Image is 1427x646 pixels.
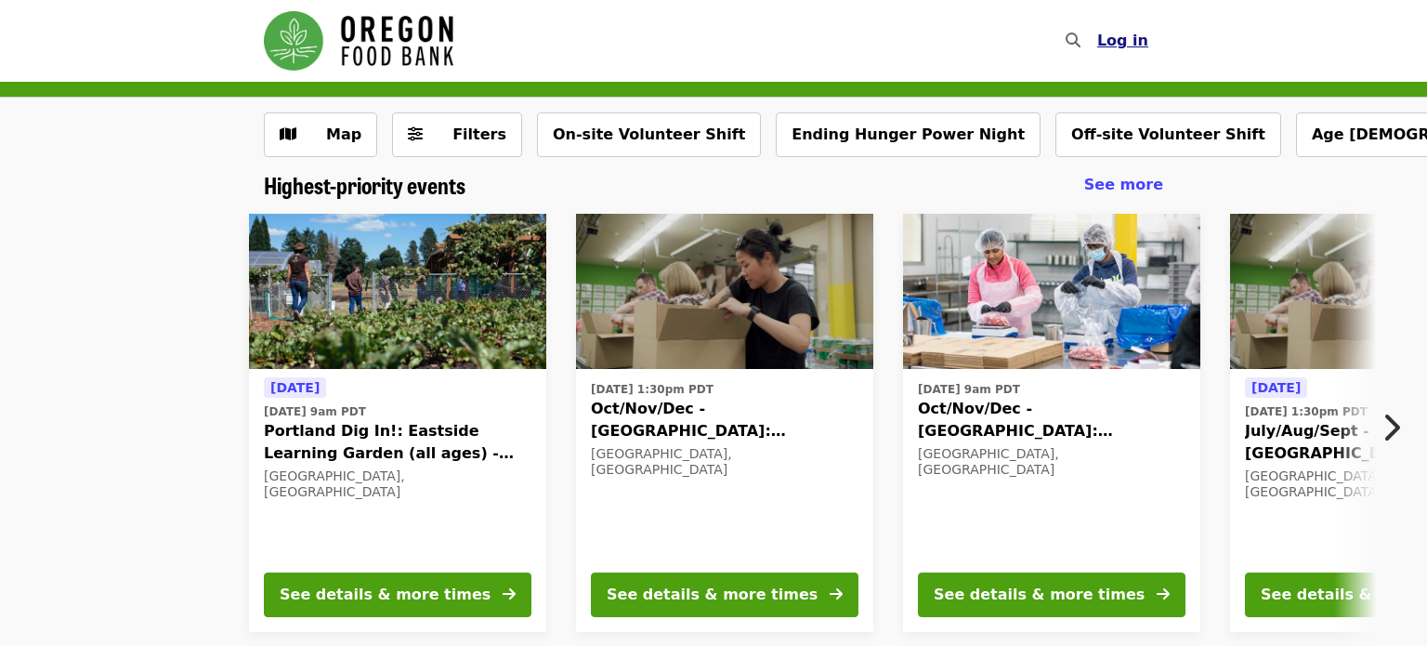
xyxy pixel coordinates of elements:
span: [DATE] [1251,380,1301,395]
button: Log in [1082,22,1163,59]
div: [GEOGRAPHIC_DATA], [GEOGRAPHIC_DATA] [918,446,1185,478]
time: [DATE] 1:30pm PDT [591,381,713,398]
div: See details & more times [280,584,491,606]
button: On-site Volunteer Shift [537,112,761,157]
button: See details & more times [264,573,531,617]
time: [DATE] 9am PDT [918,381,1020,398]
button: Ending Hunger Power Night [776,112,1041,157]
i: arrow-right icon [1157,586,1170,603]
span: Oct/Nov/Dec - [GEOGRAPHIC_DATA]: Repack/Sort (age [DEMOGRAPHIC_DATA]+) [591,398,858,442]
button: Filters (0 selected) [392,112,522,157]
span: Portland Dig In!: Eastside Learning Garden (all ages) - Aug/Sept/Oct [264,420,531,465]
span: [DATE] [270,380,320,395]
span: Oct/Nov/Dec - [GEOGRAPHIC_DATA]: Repack/Sort (age [DEMOGRAPHIC_DATA]+) [918,398,1185,442]
div: Highest-priority events [249,172,1178,199]
i: arrow-right icon [830,586,843,603]
div: See details & more times [934,584,1145,606]
span: Highest-priority events [264,168,465,201]
img: Oregon Food Bank - Home [264,11,453,71]
span: Map [326,125,361,143]
span: Filters [452,125,506,143]
img: Oct/Nov/Dec - Beaverton: Repack/Sort (age 10+) organized by Oregon Food Bank [903,214,1200,370]
img: Oct/Nov/Dec - Portland: Repack/Sort (age 8+) organized by Oregon Food Bank [576,214,873,370]
a: See more [1084,174,1163,196]
a: See details for "Oct/Nov/Dec - Beaverton: Repack/Sort (age 10+)" [903,214,1200,632]
button: See details & more times [591,573,858,617]
time: [DATE] 9am PDT [264,403,366,420]
i: search icon [1066,32,1080,49]
input: Search [1092,19,1106,63]
a: Highest-priority events [264,172,465,199]
button: Show map view [264,112,377,157]
div: [GEOGRAPHIC_DATA], [GEOGRAPHIC_DATA] [591,446,858,478]
div: [GEOGRAPHIC_DATA], [GEOGRAPHIC_DATA] [264,468,531,500]
a: See details for "Portland Dig In!: Eastside Learning Garden (all ages) - Aug/Sept/Oct" [249,214,546,632]
div: See details & more times [607,584,818,606]
time: [DATE] 1:30pm PDT [1245,403,1368,420]
button: See details & more times [918,573,1185,617]
i: map icon [280,125,296,143]
i: arrow-right icon [503,586,516,603]
button: Off-site Volunteer Shift [1055,112,1281,157]
a: See details for "Oct/Nov/Dec - Portland: Repack/Sort (age 8+)" [576,214,873,632]
span: See more [1084,176,1163,193]
span: Log in [1097,32,1148,49]
i: chevron-right icon [1381,410,1400,445]
img: Portland Dig In!: Eastside Learning Garden (all ages) - Aug/Sept/Oct organized by Oregon Food Bank [249,214,546,370]
i: sliders-h icon [408,125,423,143]
button: Next item [1366,402,1427,454]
